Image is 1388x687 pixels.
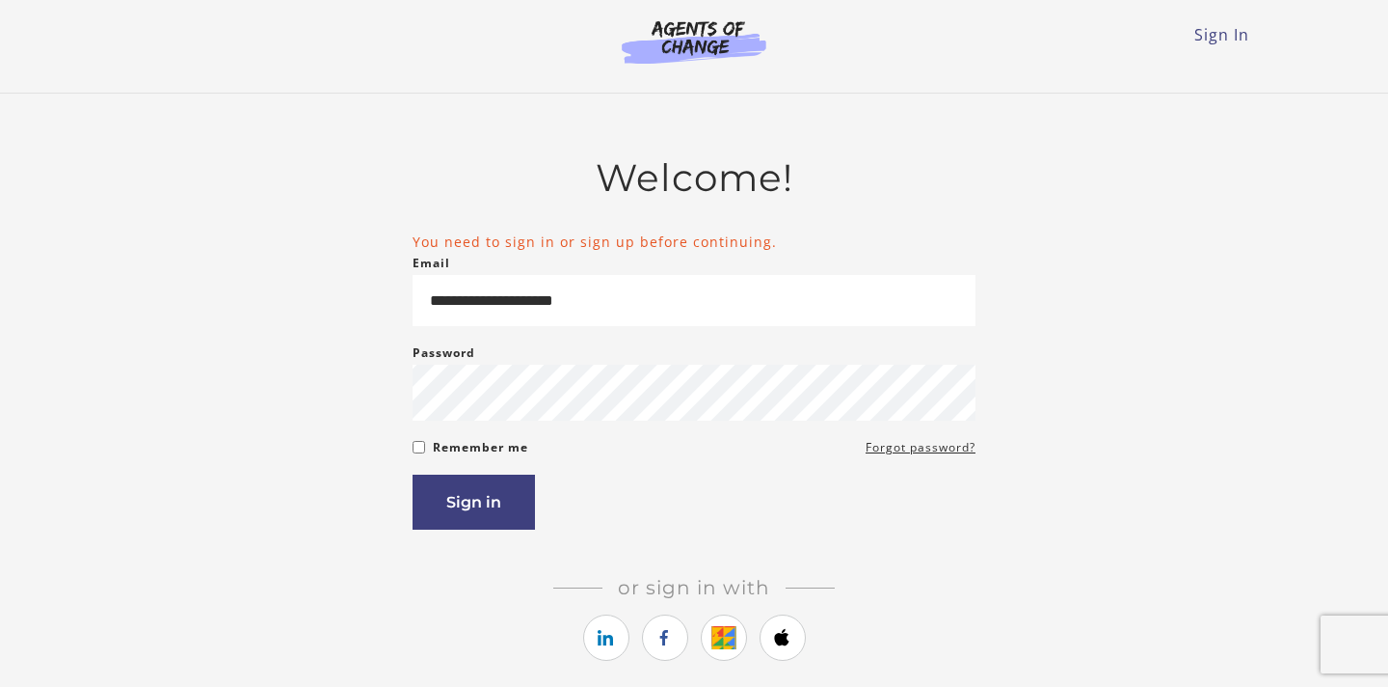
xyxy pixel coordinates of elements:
[601,19,787,64] img: Agents of Change Logo
[413,475,535,530] button: Sign in
[1194,24,1249,45] a: Sign In
[583,615,629,661] a: https://courses.thinkific.com/users/auth/linkedin?ss%5Breferral%5D=&ss%5Buser_return_to%5D=%2Fenr...
[602,576,786,599] span: Or sign in with
[413,252,450,275] label: Email
[866,436,975,459] a: Forgot password?
[760,615,806,661] a: https://courses.thinkific.com/users/auth/apple?ss%5Breferral%5D=&ss%5Buser_return_to%5D=%2Fenroll...
[413,232,975,252] li: You need to sign in or sign up before continuing.
[413,155,975,201] h2: Welcome!
[413,342,475,365] label: Password
[701,615,747,661] a: https://courses.thinkific.com/users/auth/google?ss%5Breferral%5D=&ss%5Buser_return_to%5D=%2Fenrol...
[433,436,528,459] label: Remember me
[642,615,688,661] a: https://courses.thinkific.com/users/auth/facebook?ss%5Breferral%5D=&ss%5Buser_return_to%5D=%2Fenr...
